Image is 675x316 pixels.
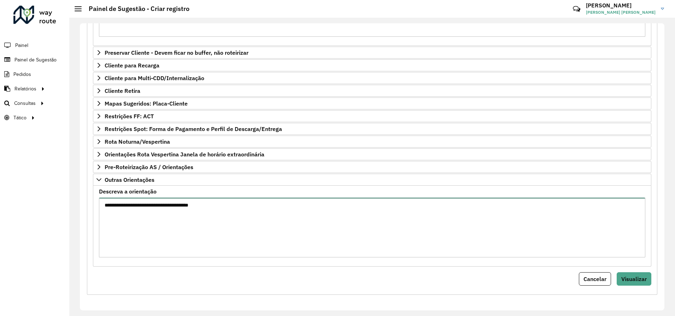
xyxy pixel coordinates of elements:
[15,42,28,49] span: Painel
[93,161,651,173] a: Pre-Roteirização AS / Orientações
[105,126,282,132] span: Restrições Spot: Forma de Pagamento e Perfil de Descarga/Entrega
[93,123,651,135] a: Restrições Spot: Forma de Pagamento e Perfil de Descarga/Entrega
[93,59,651,71] a: Cliente para Recarga
[93,148,651,160] a: Orientações Rota Vespertina Janela de horário extraordinária
[14,100,36,107] span: Consultas
[105,177,154,183] span: Outras Orientações
[93,110,651,122] a: Restrições FF: ACT
[93,85,651,97] a: Cliente Retira
[617,272,651,286] button: Visualizar
[579,272,611,286] button: Cancelar
[14,56,57,64] span: Painel de Sugestão
[105,139,170,144] span: Rota Noturna/Vespertina
[586,2,656,9] h3: [PERSON_NAME]
[105,50,248,55] span: Preservar Cliente - Devem ficar no buffer, não roteirizar
[105,164,193,170] span: Pre-Roteirização AS / Orientações
[93,47,651,59] a: Preservar Cliente - Devem ficar no buffer, não roteirizar
[105,88,140,94] span: Cliente Retira
[93,174,651,186] a: Outras Orientações
[105,101,188,106] span: Mapas Sugeridos: Placa-Cliente
[82,5,189,13] h2: Painel de Sugestão - Criar registro
[105,113,154,119] span: Restrições FF: ACT
[13,71,31,78] span: Pedidos
[99,187,157,196] label: Descreva a orientação
[93,186,651,267] div: Outras Orientações
[105,151,264,157] span: Orientações Rota Vespertina Janela de horário extraordinária
[586,9,656,16] span: [PERSON_NAME] [PERSON_NAME]
[13,114,27,121] span: Tático
[93,97,651,109] a: Mapas Sugeridos: Placa-Cliente
[105,62,159,68] span: Cliente para Recarga
[14,85,36,93] span: Relatórios
[93,72,651,84] a: Cliente para Multi-CDD/Internalização
[621,275,647,282] span: Visualizar
[569,1,584,17] a: Contato Rápido
[105,75,204,81] span: Cliente para Multi-CDD/Internalização
[583,275,606,282] span: Cancelar
[93,136,651,148] a: Rota Noturna/Vespertina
